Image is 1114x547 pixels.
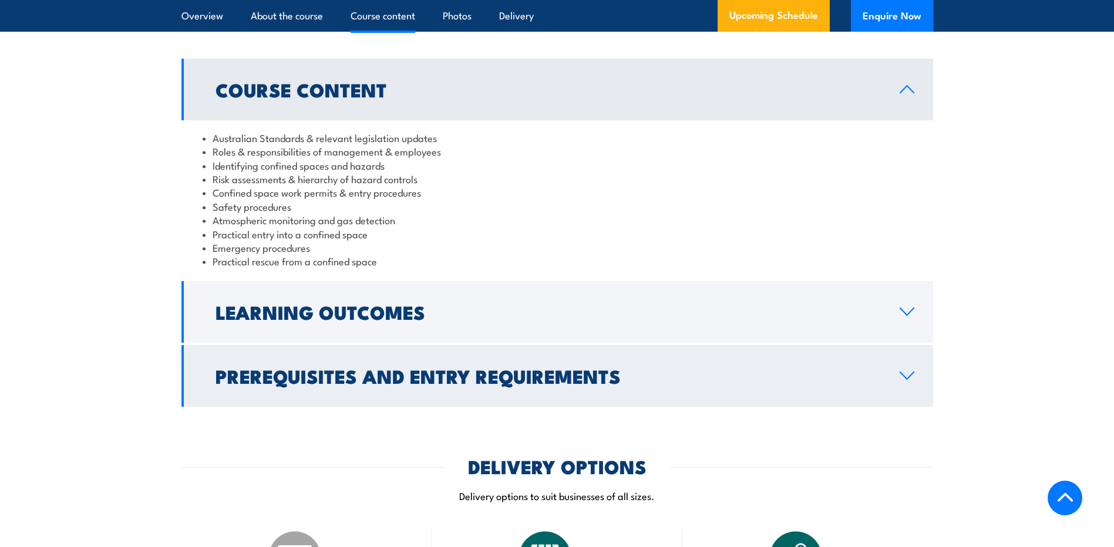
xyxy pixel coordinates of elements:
[468,458,647,474] h2: DELIVERY OPTIONS
[181,281,933,343] a: Learning Outcomes
[203,172,912,185] li: Risk assessments & hierarchy of hazard controls
[181,59,933,120] a: Course Content
[203,144,912,158] li: Roles & responsibilities of management & employees
[216,367,881,384] h2: Prerequisites and Entry Requirements
[203,227,912,241] li: Practical entry into a confined space
[216,303,881,320] h2: Learning Outcomes
[181,345,933,407] a: Prerequisites and Entry Requirements
[216,81,881,97] h2: Course Content
[203,185,912,199] li: Confined space work permits & entry procedures
[203,254,912,268] li: Practical rescue from a confined space
[203,158,912,172] li: Identifying confined spaces and hazards
[203,241,912,254] li: Emergency procedures
[181,489,933,502] p: Delivery options to suit businesses of all sizes.
[203,200,912,213] li: Safety procedures
[203,213,912,227] li: Atmospheric monitoring and gas detection
[203,131,912,144] li: Australian Standards & relevant legislation updates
